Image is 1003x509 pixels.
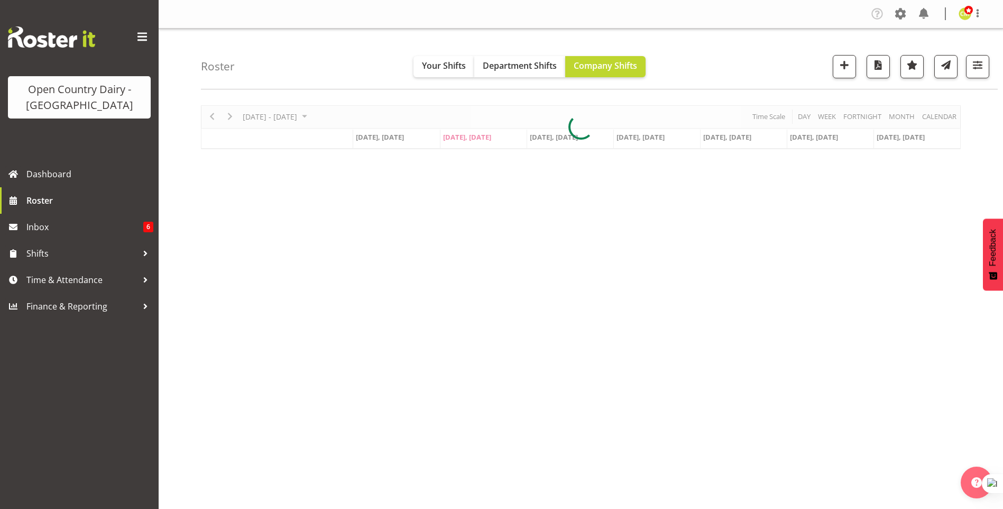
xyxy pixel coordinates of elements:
span: Shifts [26,246,137,261]
img: Rosterit website logo [8,26,95,48]
span: 6 [143,222,153,232]
span: Dashboard [26,166,153,182]
span: Your Shifts [422,60,466,71]
img: corey-millan10439.jpg [959,7,971,20]
span: Time & Attendance [26,272,137,288]
button: Company Shifts [565,56,646,77]
div: Open Country Dairy - [GEOGRAPHIC_DATA] [19,81,140,113]
button: Download a PDF of the roster according to the set date range. [867,55,890,78]
button: Department Shifts [474,56,565,77]
button: Your Shifts [413,56,474,77]
span: Feedback [988,229,998,266]
span: Finance & Reporting [26,298,137,314]
button: Send a list of all shifts for the selected filtered period to all rostered employees. [934,55,958,78]
span: Department Shifts [483,60,557,71]
span: Roster [26,193,153,208]
span: Inbox [26,219,143,235]
span: Company Shifts [574,60,637,71]
img: help-xxl-2.png [971,477,982,488]
button: Feedback - Show survey [983,219,1003,290]
button: Highlight an important date within the roster. [900,55,924,78]
h4: Roster [201,60,235,72]
button: Filter Shifts [966,55,989,78]
button: Add a new shift [833,55,856,78]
